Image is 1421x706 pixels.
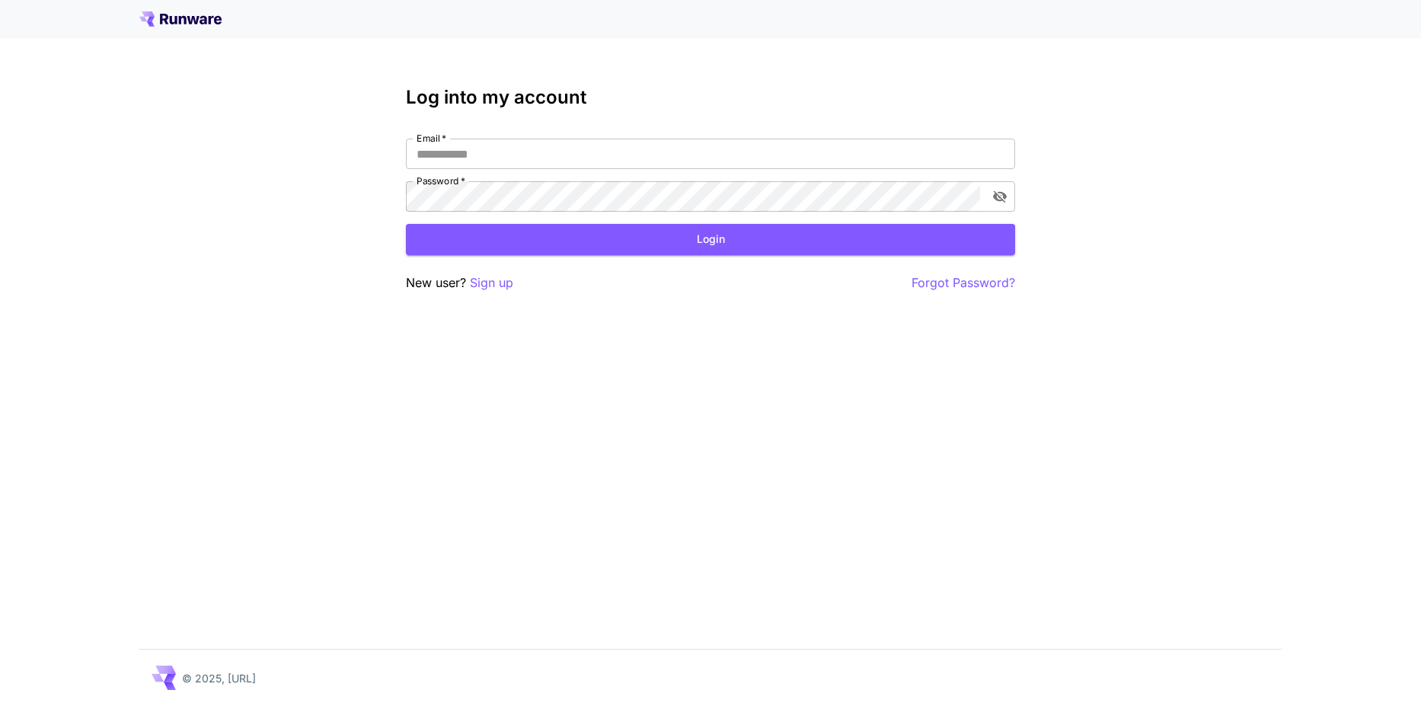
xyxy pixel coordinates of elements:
[912,273,1015,292] button: Forgot Password?
[470,273,513,292] button: Sign up
[417,132,446,145] label: Email
[406,87,1015,108] h3: Log into my account
[986,183,1014,210] button: toggle password visibility
[406,273,513,292] p: New user?
[182,670,256,686] p: © 2025, [URL]
[406,224,1015,255] button: Login
[417,174,465,187] label: Password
